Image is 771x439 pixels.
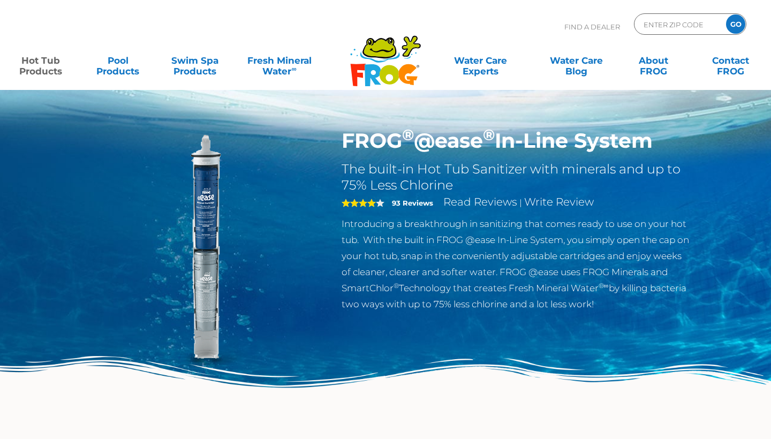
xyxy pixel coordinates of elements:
[80,128,326,374] img: inline-system.png
[291,65,296,73] sup: ∞
[546,50,606,71] a: Water CareBlog
[342,216,691,312] p: Introducing a breakthrough in sanitizing that comes ready to use on your hot tub. With the built ...
[700,50,760,71] a: ContactFROG
[599,282,609,290] sup: ®∞
[519,198,522,208] span: |
[402,125,414,144] sup: ®
[11,50,71,71] a: Hot TubProducts
[242,50,317,71] a: Fresh MineralWater∞
[165,50,225,71] a: Swim SpaProducts
[483,125,495,144] sup: ®
[443,195,517,208] a: Read Reviews
[392,199,433,207] strong: 93 Reviews
[432,50,529,71] a: Water CareExperts
[524,195,594,208] a: Write Review
[342,199,376,207] span: 4
[394,282,399,290] sup: ®
[344,21,427,87] img: Frog Products Logo
[726,14,745,34] input: GO
[342,128,691,153] h1: FROG @ease In-Line System
[88,50,148,71] a: PoolProducts
[623,50,683,71] a: AboutFROG
[342,161,691,193] h2: The built-in Hot Tub Sanitizer with minerals and up to 75% Less Chlorine
[564,13,620,40] p: Find A Dealer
